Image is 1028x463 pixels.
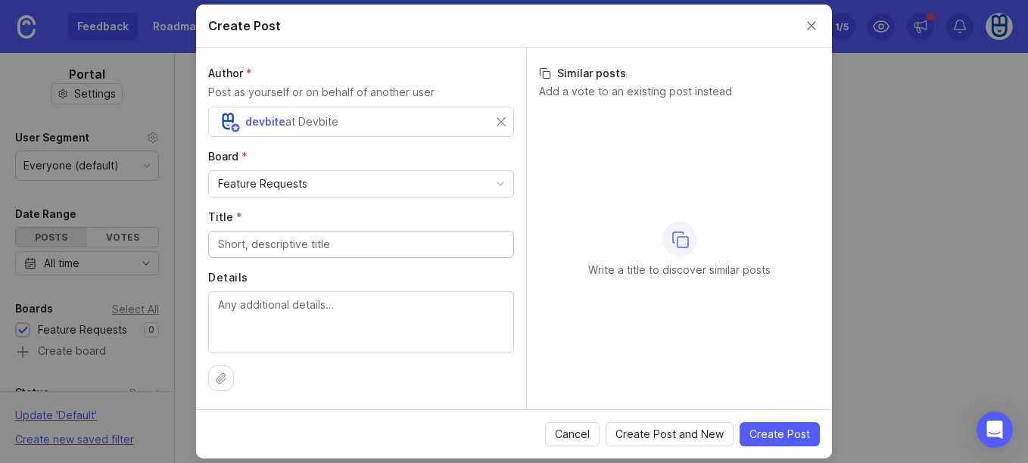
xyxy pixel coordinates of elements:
[555,427,590,442] span: Cancel
[749,427,810,442] span: Create Post
[245,115,285,128] span: devbite
[218,112,238,132] img: devbite
[208,84,514,101] p: Post as yourself or on behalf of another user
[977,412,1013,448] div: Open Intercom Messenger
[606,422,734,446] button: Create Post and New
[208,150,248,163] span: Board (required)
[208,67,252,79] span: Author (required)
[588,263,771,278] p: Write a title to discover similar posts
[218,176,307,192] div: Feature Requests
[615,427,724,442] span: Create Post and New
[803,17,820,34] button: Close create post modal
[208,210,242,223] span: Title (required)
[545,422,600,446] button: Cancel
[208,270,514,285] label: Details
[539,84,820,99] p: Add a vote to an existing post instead
[740,422,820,446] button: Create Post
[218,236,504,253] input: Short, descriptive title
[230,123,241,134] img: member badge
[285,113,338,130] div: at Devbite
[208,17,281,35] h2: Create Post
[539,66,820,81] h3: Similar posts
